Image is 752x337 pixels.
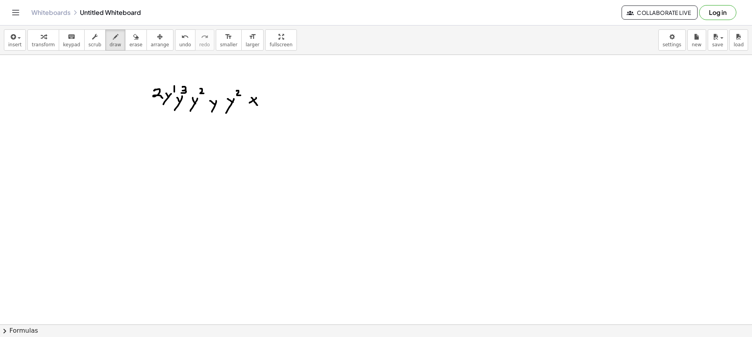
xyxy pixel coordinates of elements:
button: keyboardkeypad [59,29,85,51]
span: draw [110,42,121,47]
span: redo [199,42,210,47]
button: arrange [146,29,174,51]
a: Whiteboards [31,9,70,16]
i: format_size [225,32,232,42]
i: undo [181,32,189,42]
button: transform [27,29,59,51]
button: draw [105,29,126,51]
button: undoundo [175,29,195,51]
span: new [692,42,701,47]
button: new [687,29,706,51]
span: undo [179,42,191,47]
button: format_sizelarger [241,29,264,51]
button: erase [125,29,146,51]
button: format_sizesmaller [216,29,242,51]
span: settings [663,42,681,47]
span: larger [246,42,259,47]
span: save [712,42,723,47]
span: Collaborate Live [628,9,691,16]
i: redo [201,32,208,42]
span: insert [8,42,22,47]
i: format_size [249,32,256,42]
button: load [729,29,748,51]
button: scrub [84,29,106,51]
button: Collaborate Live [622,5,698,20]
button: insert [4,29,26,51]
button: fullscreen [265,29,296,51]
i: keyboard [68,32,75,42]
span: transform [32,42,55,47]
span: erase [129,42,142,47]
span: load [734,42,744,47]
span: arrange [151,42,169,47]
span: keypad [63,42,80,47]
button: Log in [699,5,736,20]
button: redoredo [195,29,214,51]
button: Toggle navigation [9,6,22,19]
span: smaller [220,42,237,47]
span: scrub [89,42,101,47]
button: settings [658,29,686,51]
span: fullscreen [269,42,292,47]
button: save [708,29,728,51]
